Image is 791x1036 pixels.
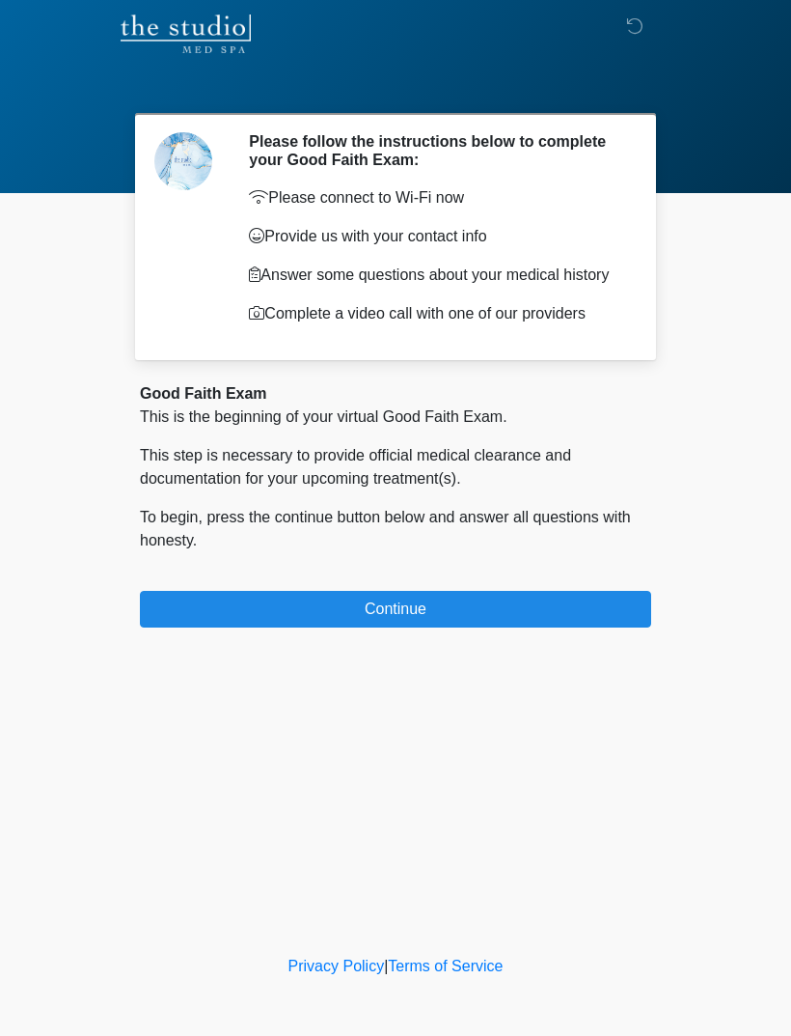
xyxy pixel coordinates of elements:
h2: Please follow the instructions below to complete your Good Faith Exam: [249,132,622,169]
img: The Studio Med Spa Logo [121,14,251,53]
a: Privacy Policy [288,958,385,974]
h1: ‎ ‎ [125,70,666,105]
button: Continue [140,591,651,628]
p: Please connect to Wi-Fi now [249,186,622,210]
p: Answer some questions about your medical history [249,264,622,287]
a: | [384,958,388,974]
p: This step is necessary to provide official medical clearance and documentation for your upcoming ... [140,444,651,490]
p: This is the beginning of your virtual Good Faith Exam. [140,406,651,429]
p: Provide us with your contact info [249,225,622,248]
img: Agent Avatar [154,132,212,190]
p: Complete a video call with one of our providers [249,302,622,325]
a: Terms of Service [388,958,503,974]
p: To begin, press the continue button below and answer all questions with honesty. [140,506,651,552]
div: Good Faith Exam [140,382,651,406]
